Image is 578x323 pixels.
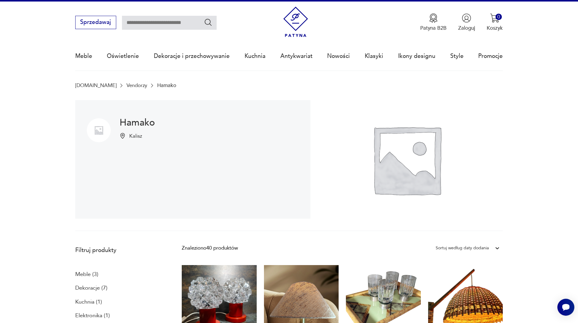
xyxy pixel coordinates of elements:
[280,7,311,37] img: Patyna - sklep z meblami i dekoracjami vintage
[75,20,116,25] a: Sprzedawaj
[420,13,447,32] button: Patyna B2B
[129,133,142,140] p: Kalisz
[75,311,110,321] a: Elektronika (1)
[487,13,503,32] button: 0Koszyk
[204,18,213,27] button: Szukaj
[154,42,230,70] a: Dekoracje i przechowywanie
[458,13,475,32] button: Zaloguj
[120,118,155,127] h1: Hamako
[458,25,475,32] p: Zaloguj
[75,42,92,70] a: Meble
[490,13,499,23] img: Ikona koszyka
[436,244,489,252] div: Sortuj według daty dodania
[365,42,383,70] a: Klasyki
[182,244,238,252] div: Znaleziono 40 produktów
[87,118,111,142] img: Hamako
[245,42,265,70] a: Kuchnia
[557,299,574,316] iframe: Smartsupp widget button
[420,25,447,32] p: Patyna B2B
[107,42,139,70] a: Oświetlenie
[157,82,176,88] p: Hamako
[75,82,117,88] a: [DOMAIN_NAME]
[75,269,98,280] a: Meble (3)
[398,42,435,70] a: Ikony designu
[495,14,502,20] div: 0
[450,42,464,70] a: Style
[462,13,471,23] img: Ikonka użytkownika
[310,100,503,219] img: Hamako
[75,16,116,29] button: Sprzedawaj
[280,42,313,70] a: Antykwariat
[75,283,107,293] a: Dekoracje (7)
[420,13,447,32] a: Ikona medaluPatyna B2B
[327,42,350,70] a: Nowości
[127,82,147,88] a: Vendorzy
[487,25,503,32] p: Koszyk
[429,13,438,23] img: Ikona medalu
[75,297,102,307] a: Kuchnia (1)
[75,246,164,254] p: Filtruj produkty
[120,133,126,139] img: Ikonka pinezki mapy
[478,42,503,70] a: Promocje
